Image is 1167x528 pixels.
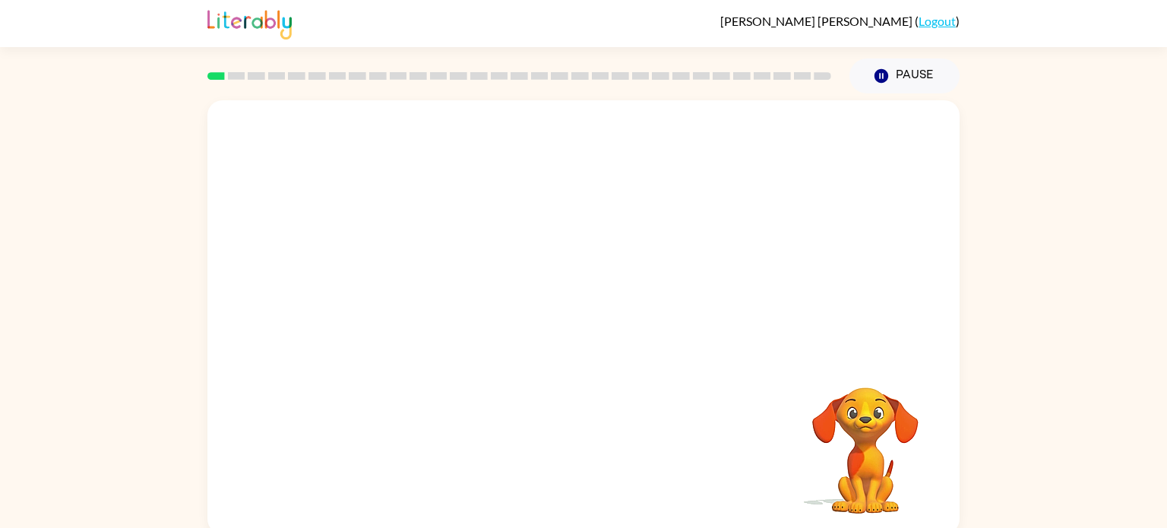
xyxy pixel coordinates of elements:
[789,364,941,516] video: Your browser must support playing .mp4 files to use Literably. Please try using another browser.
[207,6,292,40] img: Literably
[849,58,960,93] button: Pause
[720,14,960,28] div: ( )
[919,14,956,28] a: Logout
[720,14,915,28] span: [PERSON_NAME] [PERSON_NAME]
